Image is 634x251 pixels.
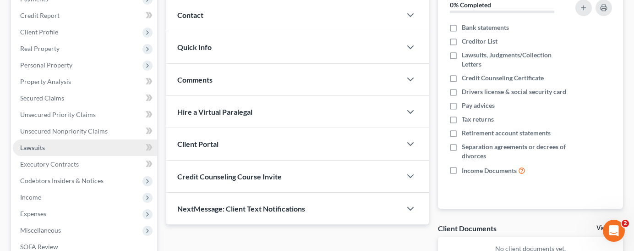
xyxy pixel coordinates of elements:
span: Unsecured Nonpriority Claims [20,127,108,135]
span: Income [20,193,41,201]
span: Client Portal [177,139,219,148]
span: Income Documents [462,166,517,175]
span: Lawsuits [20,144,45,151]
a: Unsecured Priority Claims [13,106,157,123]
a: View All [596,225,619,231]
strong: 0% Completed [450,1,491,9]
span: Hire a Virtual Paralegal [177,107,252,116]
iframe: Intercom live chat [603,220,625,242]
span: Separation agreements or decrees of divorces [462,142,569,161]
span: Contact [177,11,203,19]
span: Credit Counseling Course Invite [177,172,282,181]
span: 2 [622,220,629,227]
span: Bank statements [462,23,509,32]
span: Credit Report [20,11,60,19]
span: Unsecured Priority Claims [20,111,96,118]
span: Lawsuits, Judgments/Collection Letters [462,50,569,69]
a: Secured Claims [13,90,157,106]
span: Quick Info [177,43,212,51]
span: Comments [177,75,213,84]
div: Client Documents [438,223,497,233]
span: Credit Counseling Certificate [462,73,544,83]
span: NextMessage: Client Text Notifications [177,204,305,213]
a: Executory Contracts [13,156,157,173]
span: Expenses [20,210,46,218]
span: Retirement account statements [462,128,551,138]
span: Pay advices [462,101,495,110]
span: Miscellaneous [20,226,61,234]
span: SOFA Review [20,243,58,251]
a: Lawsuits [13,139,157,156]
span: Codebtors Insiders & Notices [20,177,104,184]
a: Property Analysis [13,73,157,90]
span: Drivers license & social security card [462,87,566,96]
span: Creditor List [462,37,497,46]
span: Client Profile [20,28,58,36]
span: Secured Claims [20,94,64,102]
span: Tax returns [462,115,494,124]
a: Credit Report [13,7,157,24]
span: Property Analysis [20,78,71,85]
span: Executory Contracts [20,160,79,168]
span: Real Property [20,45,60,52]
span: Personal Property [20,61,72,69]
a: Unsecured Nonpriority Claims [13,123,157,139]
